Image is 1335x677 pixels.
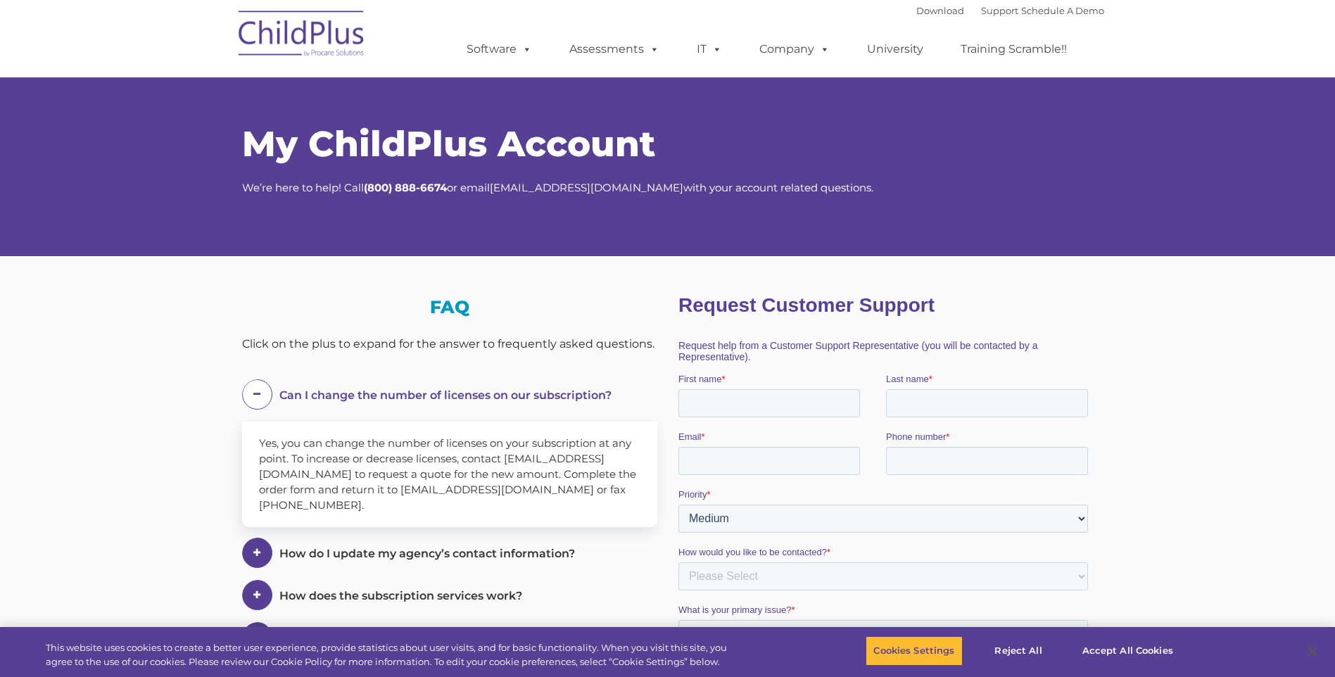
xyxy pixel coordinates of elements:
[745,35,844,63] a: Company
[1021,5,1104,16] a: Schedule A Demo
[242,334,657,355] div: Click on the plus to expand for the answer to frequently asked questions.
[242,122,655,165] span: My ChildPlus Account
[916,5,964,16] a: Download
[981,5,1018,16] a: Support
[490,181,683,194] a: [EMAIL_ADDRESS][DOMAIN_NAME]
[555,35,673,63] a: Assessments
[1297,635,1328,666] button: Close
[364,181,367,194] strong: (
[1075,636,1181,666] button: Accept All Cookies
[866,636,962,666] button: Cookies Settings
[683,35,736,63] a: IT
[975,636,1063,666] button: Reject All
[232,1,372,71] img: ChildPlus by Procare Solutions
[279,388,612,402] span: Can I change the number of licenses on our subscription?
[242,181,873,194] span: We’re here to help! Call or email with your account related questions.
[453,35,546,63] a: Software
[853,35,937,63] a: University
[279,547,575,560] span: How do I update my agency’s contact information?
[279,589,522,602] span: How does the subscription services work?
[367,181,447,194] strong: 800) 888-6674
[947,35,1081,63] a: Training Scramble!!
[916,5,1104,16] font: |
[242,422,657,527] div: Yes, you can change the number of licenses on your subscription at any point. To increase or decr...
[242,298,657,316] h3: FAQ
[46,641,734,669] div: This website uses cookies to create a better user experience, provide statistics about user visit...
